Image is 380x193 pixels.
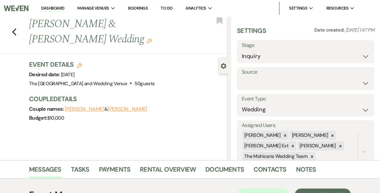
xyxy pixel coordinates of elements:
[242,41,369,50] label: Stage:
[242,141,289,151] div: [PERSON_NAME] Ext
[128,5,148,11] a: Bookings
[242,152,308,161] div: The Mohicans Wedding Team
[71,164,89,178] a: Tasks
[298,141,337,151] div: [PERSON_NAME]
[41,5,64,11] a: Dashboard
[134,80,155,87] span: 50 guests
[29,94,222,103] h3: Couple Details
[108,107,147,112] button: [PERSON_NAME]
[242,94,369,104] label: Event Type:
[242,68,369,77] label: Source:
[29,71,61,78] span: Desired date:
[161,5,172,11] a: To Do
[254,164,286,178] a: Contacts
[289,5,307,11] span: Settings
[290,131,329,140] div: [PERSON_NAME]
[29,115,47,121] span: Budget:
[237,26,266,40] h3: Settings
[29,164,61,178] a: Messages
[65,107,104,112] button: [PERSON_NAME]
[296,164,316,178] a: Notes
[99,164,131,178] a: Payments
[221,63,226,69] button: Close lead details
[147,38,152,43] button: Edit
[346,27,374,33] span: [DATE] 1:47 PM
[140,164,196,178] a: Rental Overview
[242,131,282,140] div: [PERSON_NAME]
[29,60,155,69] h3: Event Details
[205,164,244,178] a: Documents
[4,2,28,15] img: Weven Logo
[314,27,346,33] span: Date created:
[47,115,64,121] span: $10,000
[186,5,206,11] span: Analytics
[29,17,186,47] h1: [PERSON_NAME] & [PERSON_NAME] Wedding
[61,71,74,78] span: [DATE]
[29,106,65,112] span: Couple names:
[326,5,348,11] span: Resources
[29,80,127,87] span: The [GEOGRAPHIC_DATA] and Wedding Venue
[77,5,109,11] span: Manage Venues
[65,106,147,112] span: &
[242,121,369,130] label: Assigned Users:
